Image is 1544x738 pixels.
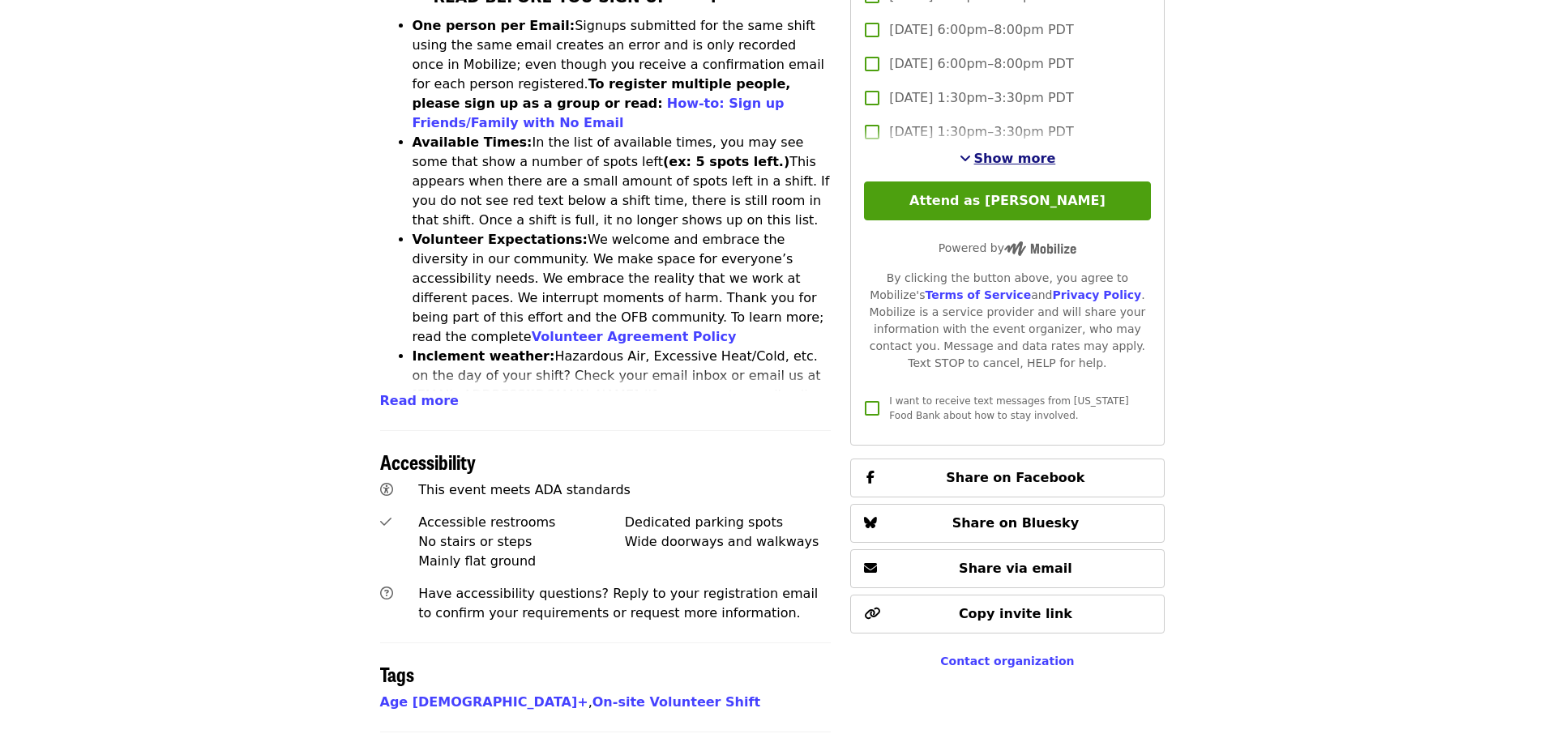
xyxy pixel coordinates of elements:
span: I want to receive text messages from [US_STATE] Food Bank about how to stay involved. [889,395,1128,421]
button: Share via email [850,549,1164,588]
span: [DATE] 1:30pm–3:30pm PDT [889,122,1073,142]
button: See more timeslots [960,149,1056,169]
span: Share on Bluesky [952,515,1080,531]
span: [DATE] 1:30pm–3:30pm PDT [889,88,1073,108]
span: Share via email [959,561,1072,576]
span: This event meets ADA standards [418,482,631,497]
div: By clicking the button above, you agree to Mobilize's and . Mobilize is a service provider and wi... [864,270,1150,372]
li: We welcome and embrace the diversity in our community. We make space for everyone’s accessibility... [413,230,832,347]
i: question-circle icon [380,586,393,601]
span: Powered by [939,241,1076,254]
strong: To register multiple people, please sign up as a group or read: [413,76,791,111]
a: Volunteer Agreement Policy [532,329,737,344]
strong: Inclement weather: [413,348,555,364]
a: Terms of Service [925,288,1031,301]
img: Powered by Mobilize [1004,241,1076,256]
a: How-to: Sign up Friends/Family with No Email [413,96,785,130]
strong: Available Times: [413,134,532,150]
button: Share on Facebook [850,459,1164,497]
div: Accessible restrooms [418,513,625,532]
span: [DATE] 6:00pm–8:00pm PDT [889,54,1073,74]
span: Accessibility [380,447,476,476]
a: Privacy Policy [1052,288,1141,301]
div: Dedicated parking spots [625,513,832,532]
button: Read more [380,391,459,411]
span: Show more [974,151,1056,166]
strong: (ex: 5 spots left.) [663,154,789,169]
li: Hazardous Air, Excessive Heat/Cold, etc. on the day of your shift? Check your email inbox or emai... [413,347,832,444]
div: Mainly flat ground [418,552,625,571]
button: Attend as [PERSON_NAME] [864,181,1150,220]
span: Read more [380,393,459,408]
li: Signups submitted for the same shift using the same email creates an error and is only recorded o... [413,16,832,133]
button: Share on Bluesky [850,504,1164,543]
a: Age [DEMOGRAPHIC_DATA]+ [380,694,588,710]
li: In the list of available times, you may see some that show a number of spots left This appears wh... [413,133,832,230]
i: check icon [380,514,391,530]
a: On-site Volunteer Shift [592,694,760,710]
span: Tags [380,659,414,688]
strong: One person per Email: [413,18,575,33]
a: Contact organization [940,655,1074,668]
div: Wide doorways and walkways [625,532,832,552]
span: Share on Facebook [946,470,1084,485]
span: Have accessibility questions? Reply to your registration email to confirm your requirements or re... [418,586,818,621]
button: Copy invite link [850,595,1164,633]
span: Copy invite link [959,606,1072,621]
strong: Volunteer Expectations: [413,232,588,247]
div: No stairs or steps [418,532,625,552]
span: , [380,694,592,710]
span: [DATE] 6:00pm–8:00pm PDT [889,20,1073,40]
i: universal-access icon [380,482,393,497]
